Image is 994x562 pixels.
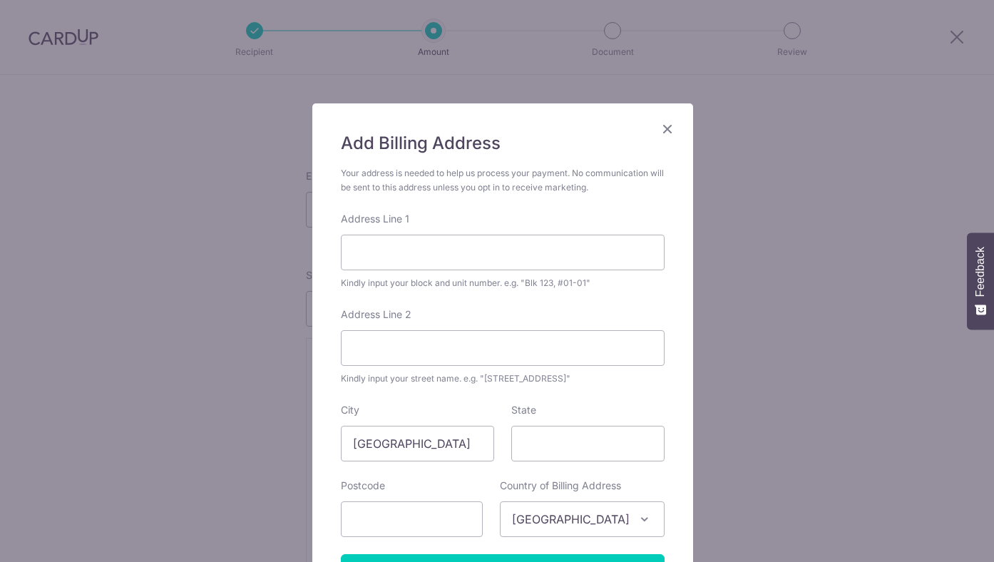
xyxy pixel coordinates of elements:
label: Country of Billing Address [500,479,621,493]
label: Address Line 1 [341,212,409,226]
iframe: Opens a widget where you can find more information [902,519,980,555]
button: Feedback - Show survey [967,233,994,329]
span: Singapore [500,501,665,537]
h5: Add Billing Address [341,132,665,155]
div: Your address is needed to help us process your payment. No communication will be sent to this add... [341,166,665,195]
label: Postcode [341,479,385,493]
div: Kindly input your street name. e.g. "[STREET_ADDRESS]" [341,372,665,386]
span: Feedback [974,247,987,297]
span: Singapore [501,502,664,536]
label: Address Line 2 [341,307,411,322]
label: City [341,403,359,417]
button: Close [659,121,676,138]
label: State [511,403,536,417]
div: Kindly input your block and unit number. e.g. "Blk 123, #01-01" [341,276,665,290]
